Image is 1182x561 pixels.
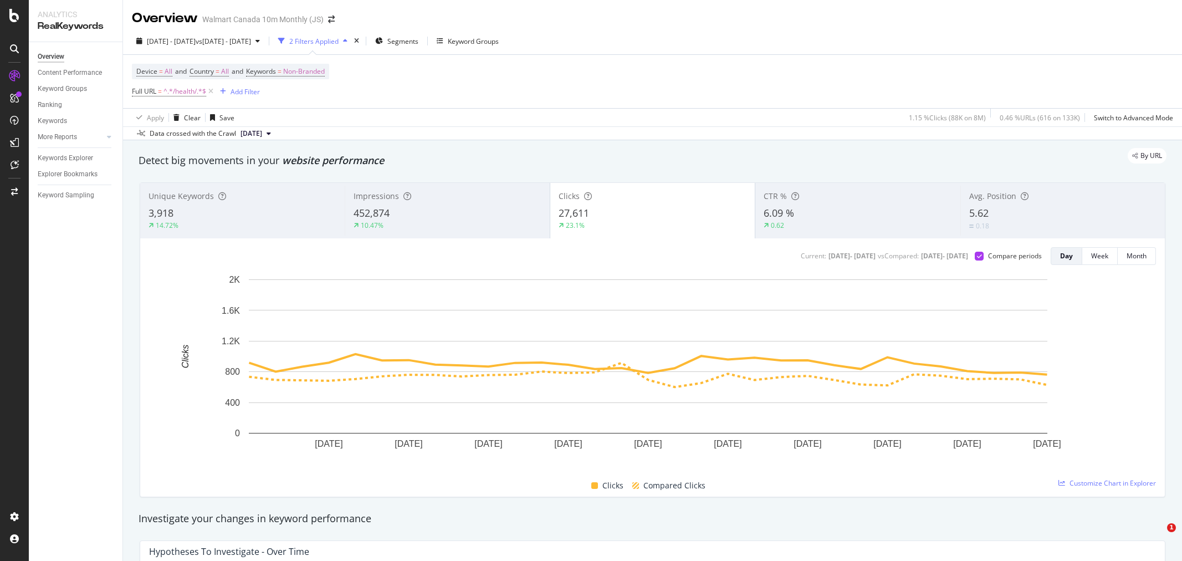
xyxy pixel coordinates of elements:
[1094,113,1173,123] div: Switch to Advanced Mode
[1033,439,1061,448] text: [DATE]
[278,67,282,76] span: =
[714,439,741,448] text: [DATE]
[1128,148,1166,164] div: legacy label
[225,398,240,407] text: 400
[219,113,234,123] div: Save
[235,429,240,438] text: 0
[38,115,115,127] a: Keywords
[175,67,187,76] span: and
[274,32,352,50] button: 2 Filters Applied
[559,206,589,220] span: 27,611
[38,152,93,164] div: Keywords Explorer
[38,190,94,201] div: Keyword Sampling
[764,206,794,220] span: 6.09 %
[976,221,989,231] div: 0.18
[232,67,243,76] span: and
[221,64,229,79] span: All
[181,345,190,369] text: Clicks
[38,152,115,164] a: Keywords Explorer
[921,251,968,261] div: [DATE] - [DATE]
[202,14,324,25] div: Walmart Canada 10m Monthly (JS)
[149,206,173,220] span: 3,918
[38,83,87,95] div: Keyword Groups
[352,35,361,47] div: times
[132,86,156,96] span: Full URL
[771,221,784,230] div: 0.62
[1144,523,1171,550] iframe: Intercom live chat
[1127,251,1147,261] div: Month
[1058,478,1156,488] a: Customize Chart in Explorer
[828,251,876,261] div: [DATE] - [DATE]
[231,87,260,96] div: Add Filter
[969,206,989,220] span: 5.62
[229,275,240,284] text: 2K
[222,305,240,315] text: 1.6K
[38,169,115,180] a: Explorer Bookmarks
[147,113,164,123] div: Apply
[147,37,196,46] span: [DATE] - [DATE]
[474,439,502,448] text: [DATE]
[432,32,503,50] button: Keyword Groups
[953,439,981,448] text: [DATE]
[149,546,309,557] div: Hypotheses to Investigate - Over Time
[38,131,77,143] div: More Reports
[1091,251,1108,261] div: Week
[873,439,901,448] text: [DATE]
[38,67,115,79] a: Content Performance
[283,64,325,79] span: Non-Branded
[222,336,240,346] text: 1.2K
[246,67,276,76] span: Keywords
[764,191,787,201] span: CTR %
[38,51,64,63] div: Overview
[236,127,275,140] button: [DATE]
[315,439,342,448] text: [DATE]
[149,274,1147,466] svg: A chart.
[1070,478,1156,488] span: Customize Chart in Explorer
[206,109,234,126] button: Save
[149,191,214,201] span: Unique Keywords
[559,191,580,201] span: Clicks
[169,109,201,126] button: Clear
[38,51,115,63] a: Overview
[196,37,251,46] span: vs [DATE] - [DATE]
[878,251,919,261] div: vs Compared :
[158,86,162,96] span: =
[1167,523,1176,532] span: 1
[602,479,623,492] span: Clicks
[38,67,102,79] div: Content Performance
[634,439,662,448] text: [DATE]
[156,221,178,230] div: 14.72%
[1140,152,1162,159] span: By URL
[1000,113,1080,123] div: 0.46 % URLs ( 616 on 133K )
[1089,109,1173,126] button: Switch to Advanced Mode
[216,85,260,98] button: Add Filter
[289,37,339,46] div: 2 Filters Applied
[354,191,399,201] span: Impressions
[163,84,206,99] span: ^.*/health/.*$
[354,206,390,220] span: 452,874
[566,221,585,230] div: 23.1%
[38,115,67,127] div: Keywords
[132,109,164,126] button: Apply
[328,16,335,23] div: arrow-right-arrow-left
[554,439,582,448] text: [DATE]
[184,113,201,123] div: Clear
[801,251,826,261] div: Current:
[38,20,114,33] div: RealKeywords
[132,9,198,28] div: Overview
[1060,251,1073,261] div: Day
[1118,247,1156,265] button: Month
[988,251,1042,261] div: Compare periods
[448,37,499,46] div: Keyword Groups
[38,83,115,95] a: Keyword Groups
[969,191,1016,201] span: Avg. Position
[38,9,114,20] div: Analytics
[216,67,219,76] span: =
[165,64,172,79] span: All
[794,439,821,448] text: [DATE]
[190,67,214,76] span: Country
[225,367,240,376] text: 800
[395,439,422,448] text: [DATE]
[38,99,62,111] div: Ranking
[909,113,986,123] div: 1.15 % Clicks ( 88K on 8M )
